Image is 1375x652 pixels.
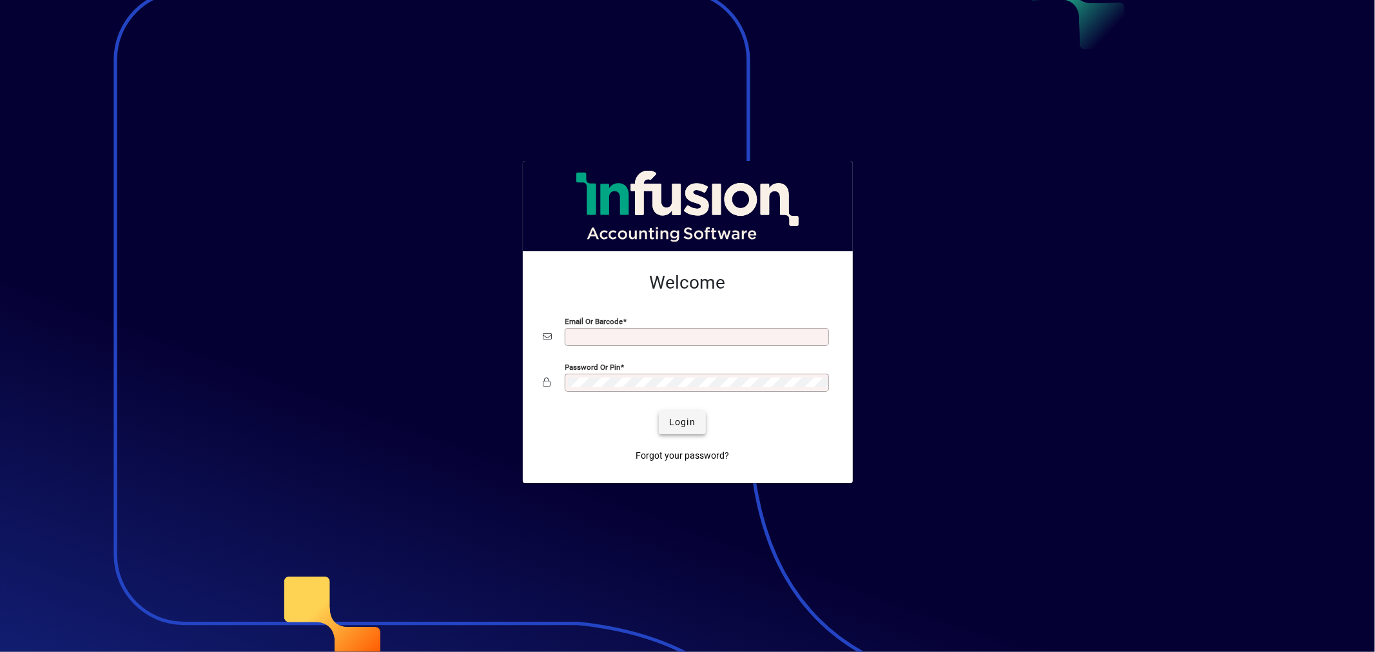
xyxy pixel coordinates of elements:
button: Login [659,411,706,434]
h2: Welcome [543,272,832,294]
mat-label: Email or Barcode [565,316,623,325]
span: Forgot your password? [636,449,729,463]
a: Forgot your password? [630,445,734,468]
span: Login [669,416,696,429]
mat-label: Password or Pin [565,362,621,371]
